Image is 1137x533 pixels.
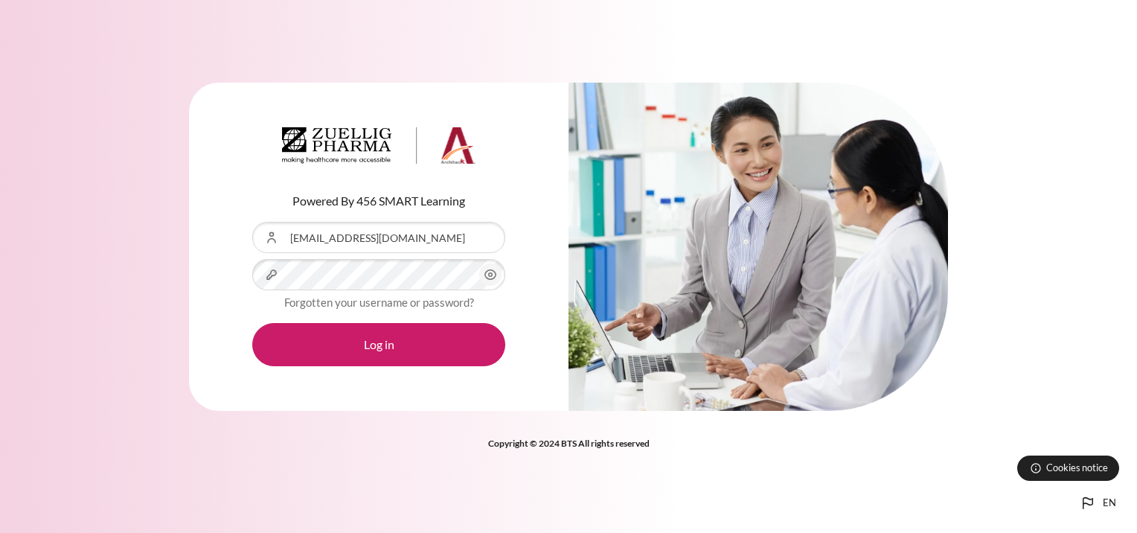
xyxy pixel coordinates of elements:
a: Architeck [282,127,475,170]
button: Languages [1073,488,1122,518]
input: Username or Email Address [252,222,505,253]
span: Cookies notice [1046,461,1108,475]
strong: Copyright © 2024 BTS All rights reserved [488,438,650,449]
button: Cookies notice [1017,456,1119,481]
img: Architeck [282,127,475,165]
span: en [1103,496,1116,511]
p: Powered By 456 SMART Learning [252,192,505,210]
button: Log in [252,323,505,366]
a: Forgotten your username or password? [284,296,474,309]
